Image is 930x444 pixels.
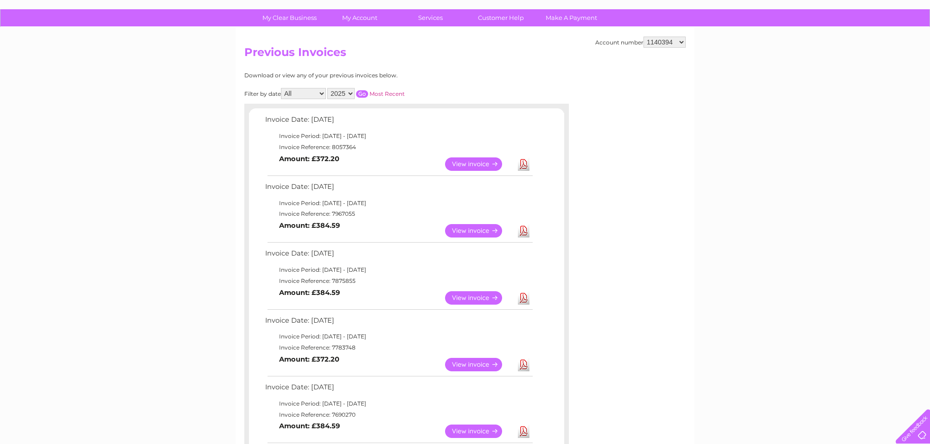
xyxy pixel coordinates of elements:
[263,247,534,264] td: Invoice Date: [DATE]
[463,9,539,26] a: Customer Help
[263,275,534,287] td: Invoice Reference: 7875855
[263,331,534,342] td: Invoice Period: [DATE] - [DATE]
[518,291,529,305] a: Download
[369,90,405,97] a: Most Recent
[518,425,529,438] a: Download
[251,9,328,26] a: My Clear Business
[445,358,513,371] a: View
[518,157,529,171] a: Download
[263,342,534,353] td: Invoice Reference: 7783748
[263,198,534,209] td: Invoice Period: [DATE] - [DATE]
[595,37,686,48] div: Account number
[445,224,513,238] a: View
[263,409,534,420] td: Invoice Reference: 7690270
[518,358,529,371] a: Download
[279,288,340,297] b: Amount: £384.59
[263,181,534,198] td: Invoice Date: [DATE]
[445,157,513,171] a: View
[32,24,80,52] img: logo.png
[244,46,686,63] h2: Previous Invoices
[263,208,534,219] td: Invoice Reference: 7967055
[755,5,819,16] a: 0333 014 3131
[279,155,339,163] b: Amount: £372.20
[533,9,610,26] a: Make A Payment
[279,422,340,430] b: Amount: £384.59
[263,381,534,398] td: Invoice Date: [DATE]
[816,39,844,46] a: Telecoms
[263,131,534,142] td: Invoice Period: [DATE] - [DATE]
[790,39,810,46] a: Energy
[263,113,534,131] td: Invoice Date: [DATE]
[247,5,685,45] div: Clear Business is a trading name of Verastar Limited (registered in [GEOGRAPHIC_DATA] No. 3667643...
[392,9,469,26] a: Services
[263,314,534,331] td: Invoice Date: [DATE]
[263,264,534,275] td: Invoice Period: [DATE] - [DATE]
[263,398,534,409] td: Invoice Period: [DATE] - [DATE]
[279,221,340,230] b: Amount: £384.59
[518,224,529,238] a: Download
[849,39,863,46] a: Blog
[263,142,534,153] td: Invoice Reference: 8057364
[899,39,921,46] a: Log out
[322,9,398,26] a: My Account
[279,355,339,363] b: Amount: £372.20
[868,39,891,46] a: Contact
[244,72,488,79] div: Download or view any of your previous invoices below.
[445,291,513,305] a: View
[767,39,784,46] a: Water
[445,425,513,438] a: View
[244,88,488,99] div: Filter by date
